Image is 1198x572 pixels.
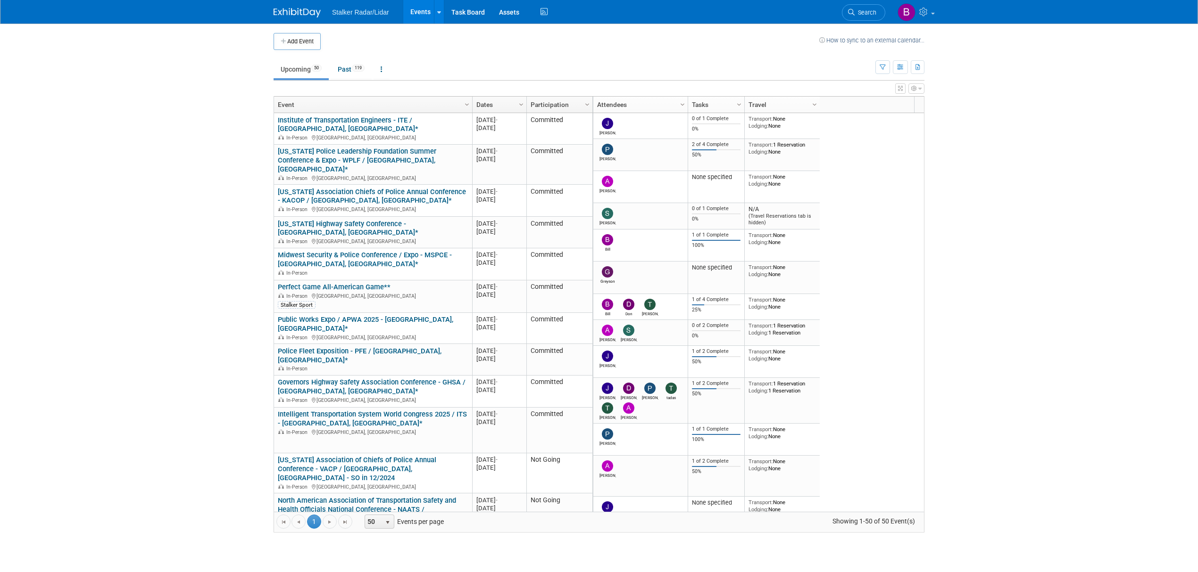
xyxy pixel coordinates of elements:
span: Lodging: [749,148,768,155]
span: Go to the previous page [295,518,302,526]
div: Peter Bauer [599,155,616,161]
div: Stalker Sport [278,301,316,309]
a: Attendees [597,97,682,113]
div: None None [749,173,816,187]
div: [DATE] [476,456,522,464]
span: Lodging: [749,239,768,245]
div: Patrick Fagan [599,440,616,446]
div: 25% [692,307,741,313]
span: Showing 1-50 of 50 Event(s) [824,515,924,528]
div: [DATE] [476,220,522,228]
td: Committed [526,217,592,248]
a: Intelligent Transportation System World Congress 2025 / ITS - [GEOGRAPHIC_DATA], [GEOGRAPHIC_DATA]* [278,410,467,427]
a: Column Settings [462,97,473,111]
img: ExhibitDay [274,8,321,17]
div: None specified [692,499,741,507]
span: Transport: [749,322,773,329]
span: In-Person [286,366,310,372]
div: 1 of 1 Complete [692,232,741,238]
span: Lodging: [749,387,768,394]
div: [DATE] [476,464,522,472]
a: Governors Highway Safety Association Conference - GHSA / [GEOGRAPHIC_DATA], [GEOGRAPHIC_DATA]* [278,378,466,395]
div: Andrew Davis [599,472,616,478]
div: [DATE] [476,418,522,426]
div: 50% [692,152,741,158]
div: (Travel Reservations tab is hidden) [749,213,816,226]
img: Bill Johnson [602,234,613,245]
span: In-Person [286,335,310,341]
div: None None [749,232,816,245]
div: [DATE] [476,315,522,323]
div: 2 of 4 Complete [692,141,741,148]
td: Committed [526,408,592,453]
img: adam holland [602,325,613,336]
div: 50% [692,391,741,397]
div: Scott Berry [621,336,637,342]
span: Column Settings [679,101,686,108]
div: [DATE] [476,124,522,132]
a: [US_STATE] Police Leadership Foundation Summer Conference & Expo - WPLF / [GEOGRAPHIC_DATA], [GEO... [278,147,436,173]
span: Lodging: [749,123,768,129]
span: Transport: [749,264,773,270]
td: Committed [526,145,592,185]
div: [DATE] [476,228,522,236]
img: Greyson Jenista [602,266,613,278]
div: tadas eikinas [663,394,680,400]
img: Patrick Fagan [602,428,613,440]
span: Column Settings [463,101,471,108]
span: Lodging: [749,180,768,187]
div: None specified [692,173,741,181]
span: Transport: [749,232,773,238]
div: [DATE] [476,347,522,355]
div: Thomas Kenia [642,310,658,316]
div: Greyson Jenista [599,278,616,284]
span: In-Person [286,293,310,299]
span: In-Person [286,397,310,403]
span: 119 [352,65,365,72]
div: [DATE] [476,251,522,259]
div: None None [749,458,816,472]
td: Committed [526,344,592,376]
span: Events per page [353,515,453,529]
img: John Kestel [602,383,613,394]
span: In-Person [286,135,310,141]
span: - [496,188,498,195]
div: [GEOGRAPHIC_DATA], [GEOGRAPHIC_DATA] [278,237,468,245]
td: Not Going [526,453,592,493]
img: In-Person Event [278,397,284,402]
span: Lodging: [749,329,768,336]
span: Stalker Radar/Lidar [332,8,389,16]
span: - [496,316,498,323]
div: None None [749,296,816,310]
td: Committed [526,313,592,344]
img: adam holland [602,176,613,187]
span: In-Person [286,429,310,435]
div: [DATE] [476,259,522,267]
span: Lodging: [749,355,768,362]
div: [GEOGRAPHIC_DATA], [GEOGRAPHIC_DATA] [278,292,468,300]
span: Lodging: [749,303,768,310]
div: [DATE] [476,283,522,291]
span: Transport: [749,141,773,148]
span: Transport: [749,380,773,387]
a: [US_STATE] Association of Chiefs of Police Annual Conference - VACP / [GEOGRAPHIC_DATA], [GEOGRAP... [278,456,436,482]
img: Thomas Kenia [644,299,656,310]
img: In-Person Event [278,270,284,275]
a: Tasks [692,97,738,113]
div: 0% [692,126,741,132]
a: Participation [531,97,586,113]
img: David Schmidt [623,383,634,394]
div: [DATE] [476,496,522,504]
div: 1 of 1 Complete [692,426,741,433]
a: Column Settings [678,97,688,111]
span: In-Person [286,175,310,181]
span: select [384,519,391,526]
span: In-Person [286,206,310,212]
div: None None [749,264,816,278]
div: 1 Reservation 1 Reservation [749,322,816,336]
img: Brooke Journet [898,3,915,21]
div: Bill Johnson [599,310,616,316]
a: Column Settings [810,97,820,111]
div: None specified [692,264,741,271]
img: In-Person Event [278,484,284,489]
